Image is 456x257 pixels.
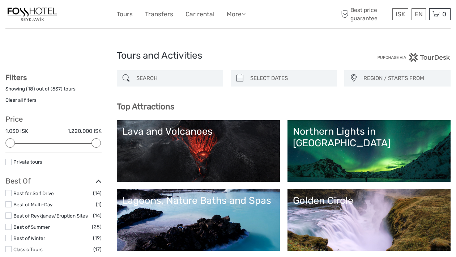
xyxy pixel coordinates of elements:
label: 1.220.000 ISK [68,127,102,135]
a: Classic Tours [13,247,43,252]
a: Best of Multi-Day [13,202,52,207]
span: (17) [93,245,102,253]
a: Best for Self Drive [13,190,54,196]
h1: Tours and Activities [117,50,340,62]
div: Golden Circle [293,195,445,206]
img: PurchaseViaTourDesk.png [377,53,451,62]
div: Showing ( ) out of ( ) tours [5,85,102,97]
a: Private tours [13,159,42,165]
a: Best of Reykjanes/Eruption Sites [13,213,88,219]
a: Lava and Volcanoes [122,126,274,176]
span: (14) [93,211,102,220]
a: Golden Circle [293,195,445,245]
label: 18 [28,85,33,92]
span: (14) [93,189,102,197]
div: Northern Lights in [GEOGRAPHIC_DATA] [293,126,445,149]
p: We're away right now. Please check back later! [10,13,82,18]
h3: Best Of [5,177,102,185]
span: ISK [396,10,405,18]
a: Lagoons, Nature Baths and Spas [122,195,274,245]
span: Best price guarantee [339,6,391,22]
input: SEARCH [133,72,220,85]
a: Tours [117,9,133,20]
button: Open LiveChat chat widget [83,11,92,20]
a: Clear all filters [5,97,37,103]
b: Top Attractions [117,102,174,111]
span: (28) [92,223,102,231]
img: 1357-20722262-a0dc-4fd2-8fc5-b62df901d176_logo_small.jpg [5,5,59,23]
a: Best of Winter [13,235,45,241]
span: (19) [93,234,102,242]
span: (1) [96,200,102,208]
button: REGION / STARTS FROM [360,72,447,84]
a: More [227,9,246,20]
strong: Filters [5,73,27,82]
a: Car rental [186,9,214,20]
a: Best of Summer [13,224,50,230]
h3: Price [5,115,102,123]
div: EN [412,8,426,20]
input: SELECT DATES [247,72,333,85]
span: 0 [441,10,447,18]
label: 1.030 ISK [5,127,28,135]
label: 537 [52,85,61,92]
div: Lava and Volcanoes [122,126,274,137]
a: Transfers [145,9,173,20]
div: Lagoons, Nature Baths and Spas [122,195,274,206]
a: Northern Lights in [GEOGRAPHIC_DATA] [293,126,445,176]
